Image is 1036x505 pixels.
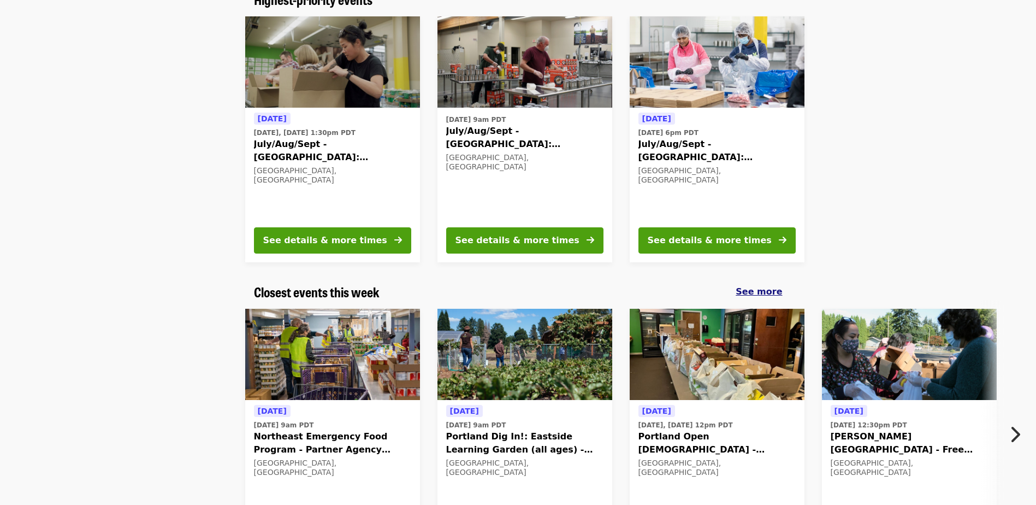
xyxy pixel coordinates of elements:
span: July/Aug/Sept - [GEOGRAPHIC_DATA]: Repack/Sort (age [DEMOGRAPHIC_DATA]+) [254,138,411,164]
span: July/Aug/Sept - [GEOGRAPHIC_DATA]: Repack/Sort (age [DEMOGRAPHIC_DATA]+) [446,125,603,151]
span: [DATE] [642,407,671,415]
div: [GEOGRAPHIC_DATA], [GEOGRAPHIC_DATA] [638,459,796,477]
button: See details & more times [638,227,796,254]
img: Northeast Emergency Food Program - Partner Agency Support organized by Oregon Food Bank [245,309,420,401]
span: Portland Dig In!: Eastside Learning Garden (all ages) - Aug/Sept/Oct [446,430,603,456]
img: Portland Dig In!: Eastside Learning Garden (all ages) - Aug/Sept/Oct organized by Oregon Food Bank [437,309,612,401]
i: arrow-right icon [779,235,786,245]
div: [GEOGRAPHIC_DATA], [GEOGRAPHIC_DATA] [254,166,411,185]
time: [DATE] 12:30pm PDT [831,420,907,430]
time: [DATE] 9am PDT [446,115,506,125]
a: See details for "July/Aug/Sept - Beaverton: Repack/Sort (age 10+)" [630,16,804,262]
button: See details & more times [446,227,603,254]
a: See details for "July/Aug/Sept - Portland: Repack/Sort (age 16+)" [437,16,612,262]
time: [DATE] 9am PDT [446,420,506,430]
div: Closest events this week [245,284,791,300]
div: [GEOGRAPHIC_DATA], [GEOGRAPHIC_DATA] [831,459,988,477]
button: Next item [1000,419,1036,450]
span: [DATE] [834,407,863,415]
img: Portland Open Bible - Partner Agency Support (16+) organized by Oregon Food Bank [630,309,804,401]
div: [GEOGRAPHIC_DATA], [GEOGRAPHIC_DATA] [638,166,796,185]
span: [PERSON_NAME][GEOGRAPHIC_DATA] - Free Food Market (16+) [831,430,988,456]
time: [DATE], [DATE] 12pm PDT [638,420,733,430]
span: Portland Open [DEMOGRAPHIC_DATA] - Partner Agency Support (16+) [638,430,796,456]
i: arrow-right icon [587,235,594,245]
button: See details & more times [254,227,411,254]
div: [GEOGRAPHIC_DATA], [GEOGRAPHIC_DATA] [446,153,603,172]
img: July/Aug/Sept - Portland: Repack/Sort (age 8+) organized by Oregon Food Bank [245,16,420,108]
div: See details & more times [263,234,387,247]
a: See more [736,285,782,298]
span: Northeast Emergency Food Program - Partner Agency Support [254,430,411,456]
span: [DATE] [258,114,287,123]
span: [DATE] [642,114,671,123]
img: Merlo Station - Free Food Market (16+) organized by Oregon Food Bank [822,309,997,401]
i: chevron-right icon [1009,424,1020,445]
div: See details & more times [455,234,579,247]
time: [DATE], [DATE] 1:30pm PDT [254,128,356,138]
div: [GEOGRAPHIC_DATA], [GEOGRAPHIC_DATA] [254,459,411,477]
time: [DATE] 6pm PDT [638,128,698,138]
i: arrow-right icon [394,235,402,245]
span: [DATE] [258,407,287,415]
div: See details & more times [648,234,772,247]
img: July/Aug/Sept - Beaverton: Repack/Sort (age 10+) organized by Oregon Food Bank [630,16,804,108]
a: See details for "July/Aug/Sept - Portland: Repack/Sort (age 8+)" [245,16,420,262]
span: See more [736,286,782,297]
time: [DATE] 9am PDT [254,420,314,430]
span: Closest events this week [254,282,380,301]
img: July/Aug/Sept - Portland: Repack/Sort (age 16+) organized by Oregon Food Bank [437,16,612,108]
span: [DATE] [450,407,479,415]
div: [GEOGRAPHIC_DATA], [GEOGRAPHIC_DATA] [446,459,603,477]
a: Closest events this week [254,284,380,300]
span: July/Aug/Sept - [GEOGRAPHIC_DATA]: Repack/Sort (age [DEMOGRAPHIC_DATA]+) [638,138,796,164]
